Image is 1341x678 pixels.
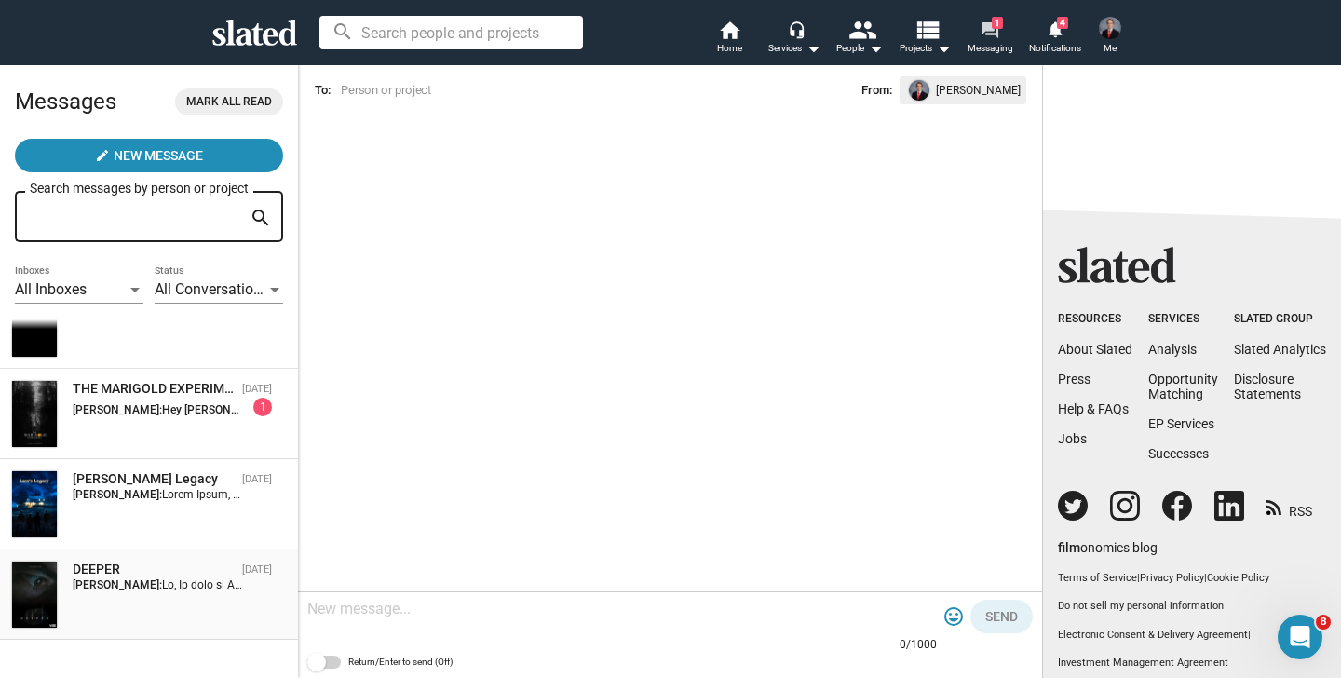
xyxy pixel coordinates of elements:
span: 1 [992,17,1003,29]
div: Lara's Legacy [73,470,235,488]
iframe: Intercom live chat [1278,615,1322,659]
mat-icon: arrow_drop_down [932,37,955,60]
time: [DATE] [242,383,272,395]
div: • 44m ago [112,84,177,103]
button: Do not sell my personal information [1058,600,1326,614]
div: People [836,37,883,60]
img: Profile image for Jordan [21,134,59,171]
span: All Inboxes [15,280,87,298]
mat-icon: home [718,19,740,41]
div: DEEPER [73,561,235,578]
span: | [1204,572,1207,584]
a: 1Messaging [957,19,1023,60]
div: • [DATE] [112,153,164,172]
a: About Slated [1058,342,1132,357]
img: Profile image for Team [21,203,59,240]
span: | [1137,572,1140,584]
img: undefined [909,80,929,101]
mat-icon: arrow_drop_down [864,37,887,60]
span: Home [717,37,742,60]
a: Privacy Policy [1140,572,1204,584]
a: Electronic Consent & Delivery Agreement [1058,629,1248,641]
span: All Conversations [155,280,269,298]
div: Services [1148,312,1218,327]
button: People [827,19,892,60]
div: Jordan [66,291,108,310]
div: • [DATE] [112,497,164,517]
button: Projects [892,19,957,60]
img: THE MARIGOLD EXPERIMENT [12,381,57,447]
mat-icon: create [95,148,110,163]
img: Lara's Legacy [12,471,57,537]
div: Jordan [66,153,108,172]
div: Slated Group [1234,312,1326,327]
span: Mark all read [186,92,272,112]
div: THE MARIGOLD EXPERIMENT [73,380,235,398]
img: Profile image for Jordan [21,410,59,447]
span: New Message [114,139,203,172]
mat-hint: 0/1000 [900,638,937,653]
button: New Message [15,139,283,172]
img: Profile image for Jordan [21,479,59,516]
a: Slated Analytics [1234,342,1326,357]
a: DisclosureStatements [1234,372,1301,401]
span: Notifications [1029,37,1081,60]
span: | [1248,629,1251,641]
strong: [PERSON_NAME]: [73,403,162,416]
a: Help & FAQs [1058,401,1129,416]
span: From: [861,80,892,101]
div: 1 [253,398,272,416]
a: Press [1058,372,1090,386]
a: Terms of Service [1058,572,1137,584]
mat-icon: forum [981,20,998,38]
mat-icon: search [250,204,272,233]
input: Search people and projects [319,16,583,49]
strong: [PERSON_NAME]: [73,578,162,591]
img: Profile image for Mitchell [21,341,59,378]
button: Messages [124,507,248,581]
div: Jordan [66,497,108,517]
a: filmonomics blog [1058,524,1158,557]
a: Jobs [1058,431,1087,446]
h2: Messages [15,79,116,124]
div: Close [327,7,360,41]
mat-icon: arrow_drop_down [802,37,824,60]
span: Home [43,553,81,566]
span: 8 [1316,615,1331,630]
img: DEEPER [12,562,57,628]
button: Send [970,600,1033,633]
a: Investment Management Agreement [1058,657,1326,671]
div: Team [66,222,101,241]
div: • [DATE] [104,222,156,241]
div: Services [768,37,820,60]
time: [DATE] [242,473,272,485]
input: Person or project [338,81,645,100]
span: film [1058,540,1080,555]
a: OpportunityMatching [1148,372,1218,401]
span: Messaging [968,37,1013,60]
span: Projects [900,37,951,60]
button: Send us a message [86,416,287,454]
mat-icon: headset_mic [788,20,805,37]
button: Mark all read [175,88,283,115]
img: Profile image for Jordan [21,65,59,102]
div: • [DATE] [178,359,230,379]
span: Return/Enter to send (Off) [348,651,453,673]
a: Successes [1148,446,1209,461]
span: Me [1104,37,1117,60]
span: Send [985,600,1018,633]
span: Messages [150,553,222,566]
a: RSS [1266,492,1312,521]
h1: Messages [138,8,238,40]
span: To: [315,83,331,97]
a: Cookie Policy [1207,572,1269,584]
mat-icon: tag_faces [942,605,965,628]
a: EP Services [1148,416,1214,431]
a: Home [697,19,762,60]
div: Jordan [66,428,108,448]
mat-icon: notifications [1046,20,1063,37]
span: 4 [1057,17,1068,29]
img: Profile image for Jordan [21,272,59,309]
strong: [PERSON_NAME]: [73,488,162,501]
img: Brian Nall [1099,17,1121,39]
